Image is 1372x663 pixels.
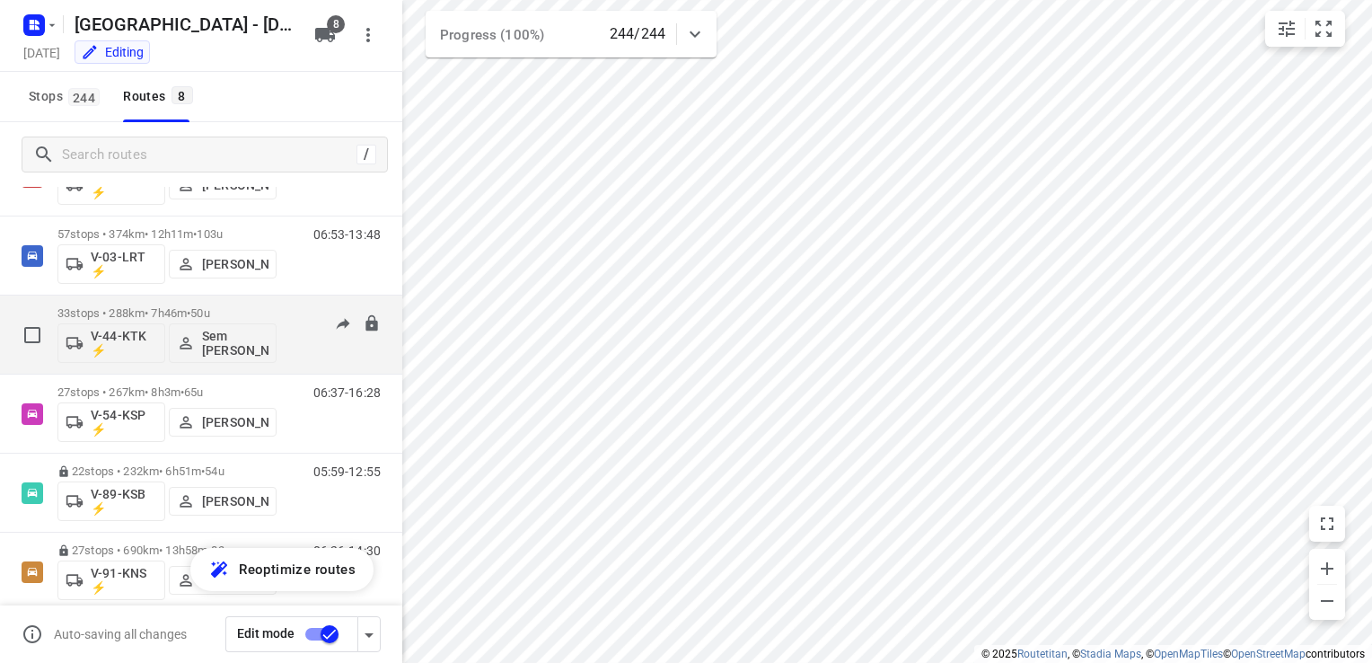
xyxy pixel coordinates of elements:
p: [PERSON_NAME] [202,494,268,508]
button: V-03-LRT ⚡ [57,244,165,284]
p: V-03-LRT ⚡ [91,250,157,278]
button: [PERSON_NAME] [169,408,277,437]
p: 06:37-16:28 [313,385,381,400]
a: OpenMapTiles [1154,648,1223,660]
button: Lock route [363,314,381,335]
p: V-89-KSB ⚡ [91,487,157,516]
input: Search routes [62,141,356,169]
button: V-91-KNS ⚡ [57,561,165,600]
button: 8 [307,17,343,53]
div: Routes [123,85,198,108]
span: Progress (100%) [440,27,544,43]
span: 83u [211,544,230,557]
p: V-44-KTK ⚡ [91,329,157,358]
h5: Rename [67,10,300,39]
span: • [207,544,211,557]
button: [PERSON_NAME] [169,487,277,516]
div: / [356,145,376,164]
p: V-91-KNS ⚡ [91,566,157,595]
span: Reoptimize routes [239,558,356,581]
button: [PERSON_NAME] [169,250,277,278]
h5: Project date [16,42,67,63]
button: Reoptimize routes [190,548,374,591]
p: 06:26-14:30 [313,544,381,558]
span: 50u [190,306,209,320]
span: 244 [68,88,100,106]
span: • [180,385,184,399]
button: V-54-KSP ⚡ [57,402,165,442]
p: Sem [PERSON_NAME] [202,329,268,358]
p: 57 stops • 374km • 12h11m [57,227,277,241]
div: small contained button group [1265,11,1345,47]
button: Map settings [1269,11,1305,47]
button: [PERSON_NAME] [169,566,277,595]
button: More [350,17,386,53]
span: 103u [197,227,223,241]
span: 65u [184,385,203,399]
p: 22 stops • 232km • 6h51m [57,464,277,478]
p: 33 stops • 288km • 7h46m [57,306,277,320]
span: Stops [29,85,105,108]
p: 244/244 [610,23,665,45]
span: • [187,306,190,320]
p: Auto-saving all changes [54,627,187,641]
span: Edit mode [237,626,295,641]
p: 06:53-13:48 [313,227,381,242]
span: • [193,227,197,241]
div: Driver app settings [358,623,380,645]
button: V-44-KTK ⚡ [57,323,165,363]
button: Fit zoom [1306,11,1341,47]
button: V-89-KSB ⚡ [57,482,165,521]
p: V-54-KSP ⚡ [91,408,157,437]
span: Select [14,317,50,353]
li: © 2025 , © , © © contributors [981,648,1365,660]
p: 27 stops • 690km • 13h58m [57,544,277,557]
a: OpenStreetMap [1231,648,1306,660]
div: You are currently in edit mode. [81,43,144,61]
span: 8 [327,15,345,33]
span: 54u [205,464,224,478]
span: • [201,464,205,478]
p: [PERSON_NAME] [202,257,268,271]
div: Progress (100%)244/244 [426,11,717,57]
span: 8 [171,86,193,104]
a: Routetitan [1017,648,1068,660]
button: Sem [PERSON_NAME] [169,323,277,363]
p: 05:59-12:55 [313,464,381,479]
p: 27 stops • 267km • 8h3m [57,385,277,399]
button: Send to driver [325,306,361,342]
p: [PERSON_NAME] [202,415,268,429]
a: Stadia Maps [1080,648,1141,660]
